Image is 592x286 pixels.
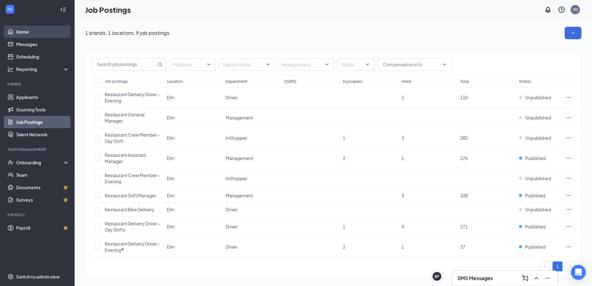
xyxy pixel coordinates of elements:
td: Driver [223,203,281,217]
span: Elm [167,155,175,161]
th: In progress [340,75,398,87]
td: Driver [223,87,281,108]
td: InShopper [223,128,281,148]
span: Driver [226,224,238,229]
svg: ChevronDown [442,62,447,67]
span: right [568,265,572,268]
svg: Ellipses [566,115,572,121]
svg: Analysis [7,66,14,72]
svg: Settings [7,274,14,280]
span: Elm [167,176,175,181]
span: Elm [167,115,175,120]
td: Elm [164,128,223,148]
a: Team [16,169,69,181]
span: Elm [167,207,175,212]
svg: ChevronUp [533,274,540,282]
td: Elm [164,237,223,257]
div: Location [167,79,183,84]
span: Published [525,192,545,199]
td: Management [223,148,281,168]
button: ComposeMessage [520,273,530,283]
svg: WorkstreamLogo [7,6,13,12]
svg: ComposeMessage [521,274,529,282]
span: 328 [460,193,468,198]
svg: Ellipses [566,175,572,181]
span: Elm [167,244,175,250]
td: Elm [164,217,223,237]
span: Published [525,155,545,161]
span: Management [226,193,253,198]
span: Elm [167,193,175,198]
p: 1 brands, 1 locations, 9 job postings [85,30,169,36]
a: Applicants [16,91,69,103]
h3: SMS Messages [457,275,493,282]
svg: Ellipses [566,135,572,141]
a: Messages [16,38,69,50]
span: 3 [402,135,404,141]
svg: Ellipses [566,94,572,101]
span: 37 [460,244,465,250]
li: Next Page [565,261,575,271]
div: Open Intercom Messenger [571,265,586,280]
span: InShopper [226,135,247,141]
div: Job postings [105,79,128,84]
span: 5 [402,224,404,229]
span: Elm [167,224,175,229]
span: 276 [460,155,468,161]
td: Elm [164,168,223,189]
span: 1 [402,95,404,100]
div: BP [434,274,439,279]
input: Compensation info [383,61,439,68]
svg: SmallChevronDown [570,30,576,36]
td: Elm [164,203,223,217]
span: 2 [343,155,345,161]
svg: Notifications [544,6,552,13]
span: Restaurant General Manager [105,112,145,124]
span: Driver [226,95,238,100]
div: Team Management [7,147,68,152]
button: right [565,261,575,271]
span: Restaurant Bike Delivery [105,207,154,212]
a: Scheduling [16,50,69,63]
svg: QuestionInfo [558,6,565,13]
div: Department [226,79,247,84]
span: 1 [402,155,404,161]
svg: UserCheck [7,159,14,166]
div: Reporting [16,66,70,72]
div: Switch to admin view [16,274,60,280]
li: 1 [553,261,562,271]
a: DocumentsCrown [16,181,69,194]
td: InShopper [223,168,281,189]
div: Onboarding [16,159,64,166]
td: Elm [164,148,223,168]
input: Search job postings [92,59,156,70]
div: VD [573,7,578,12]
span: 282 [460,135,468,141]
span: 271 [460,224,468,229]
a: 1 [553,262,562,271]
span: Restaurant Delivery Driver - Day Shifts [105,221,160,232]
div: Hiring [7,82,68,87]
svg: Ellipses [566,223,572,230]
div: Payroll [7,212,68,218]
span: Management [226,115,253,120]
span: Published [525,223,545,230]
a: Job Postings [16,116,69,128]
svg: Collapse [60,7,66,13]
svg: Ellipses [566,244,572,250]
h1: Job Postings [85,4,131,15]
a: Talent Network [16,128,69,141]
svg: Ellipses [566,192,572,199]
span: Unpublished [525,175,551,181]
span: Restaurant Crew Member - Day Shift [105,132,160,144]
span: Management [226,155,253,161]
td: Elm [164,87,223,108]
button: left [540,261,550,271]
a: PayrollCrown [16,222,69,234]
span: Elm [167,95,175,100]
a: Home [16,26,69,38]
span: 3 [402,193,404,198]
svg: Ellipses [566,155,572,161]
th: Hired [398,75,457,87]
td: Driver [223,217,281,237]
